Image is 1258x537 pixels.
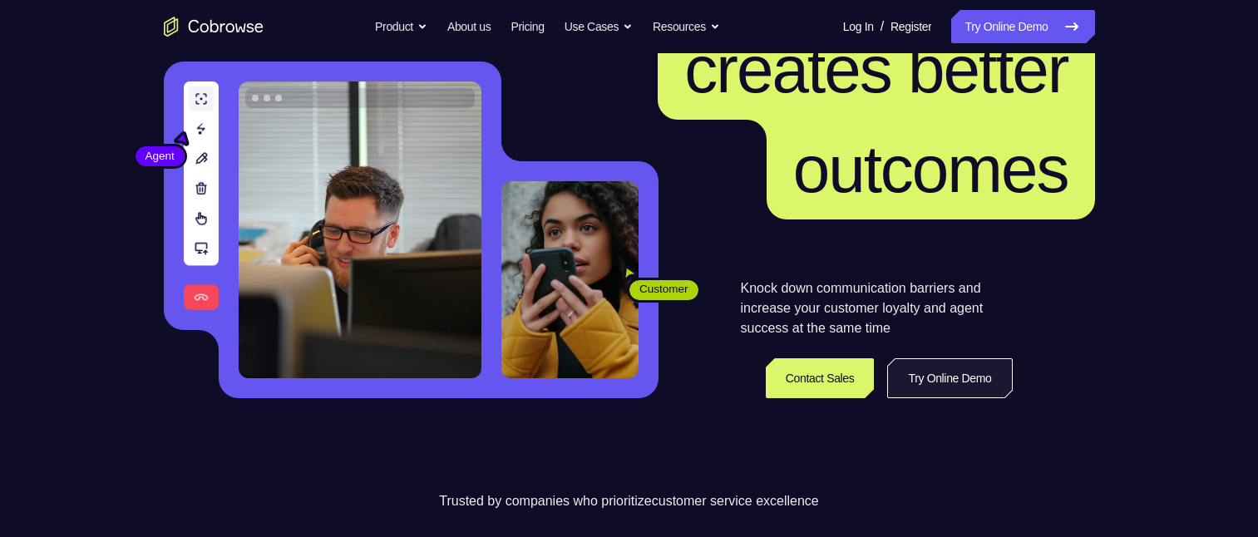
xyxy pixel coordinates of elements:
a: Try Online Demo [951,10,1094,43]
span: outcomes [793,132,1068,206]
a: Contact Sales [766,358,875,398]
span: customer service excellence [652,494,819,508]
span: / [881,17,884,37]
a: Pricing [511,10,544,43]
a: Register [890,10,931,43]
span: creates better [684,32,1068,106]
button: Resources [653,10,720,43]
a: Try Online Demo [887,358,1012,398]
p: Knock down communication barriers and increase your customer loyalty and agent success at the sam... [741,278,1013,338]
button: Use Cases [565,10,633,43]
button: Product [375,10,427,43]
a: Go to the home page [164,17,264,37]
img: A customer holding their phone [501,181,639,378]
a: Log In [843,10,874,43]
img: A customer support agent talking on the phone [239,81,481,378]
a: About us [447,10,491,43]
